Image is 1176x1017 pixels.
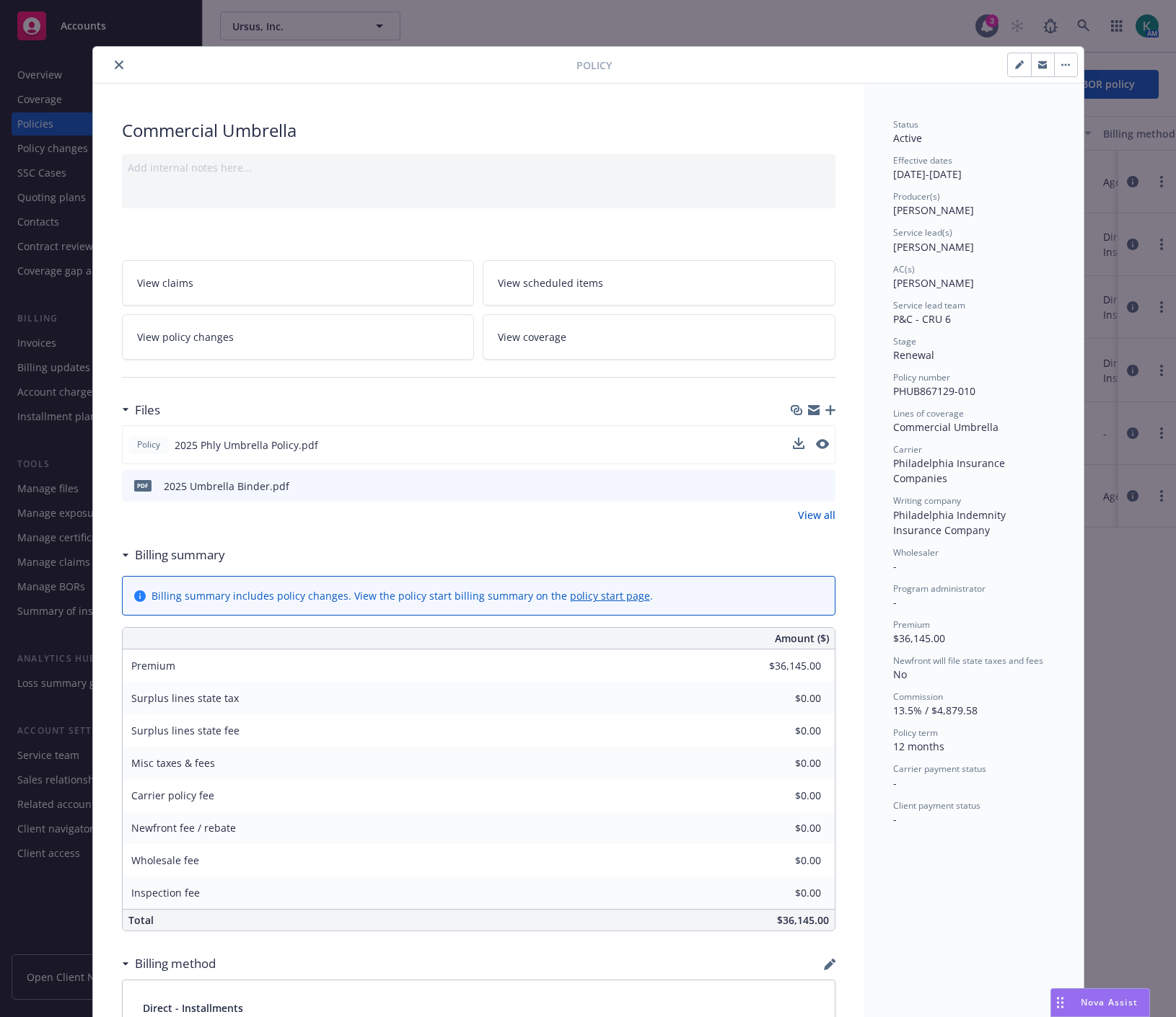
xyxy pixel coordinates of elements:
[798,507,835,523] a: View all
[893,154,952,166] span: Effective dates
[893,348,934,362] span: Renewal
[893,654,1043,667] span: Newfront will file state taxes and fees
[893,727,938,739] span: Policy term
[893,263,915,275] span: AC(s)
[893,203,974,217] span: [PERSON_NAME]
[736,720,830,742] input: 0.00
[893,595,897,609] span: -
[893,276,974,290] span: [PERSON_NAME]
[131,691,239,705] span: Surplus lines state tax
[893,335,916,347] span: Stage
[893,371,950,383] span: Policy number
[816,438,829,453] button: preview file
[893,559,897,573] span: -
[893,407,964,419] span: Lines of coverage
[893,631,945,645] span: $36,145.00
[135,546,225,564] h3: Billing summary
[135,401,160,419] h3: Files
[893,776,897,790] span: -
[736,752,830,774] input: 0.00
[110,56,128,74] button: close
[893,618,930,631] span: Premium
[131,659,175,672] span: Premium
[131,886,200,900] span: Inspection fee
[131,789,214,802] span: Carrier policy fee
[135,954,216,973] h3: Billing method
[794,479,805,494] button: download file
[893,740,944,753] span: 12 months
[777,913,829,927] span: $36,145.00
[131,853,199,867] span: Wholesale fee
[893,763,986,775] span: Carrier payment status
[122,260,475,306] a: View claims
[816,439,829,449] button: preview file
[122,546,225,564] div: Billing summary
[893,582,986,595] span: Program administrator
[893,190,940,203] span: Producer(s)
[736,655,830,677] input: 0.00
[134,480,152,491] span: pdf
[483,314,835,360] a: View coverage
[893,443,922,456] span: Carrier
[736,850,830,871] input: 0.00
[122,118,835,143] div: Commercial Umbrella
[893,299,965,311] span: Service lead team
[893,312,951,326] span: P&C - CRU 6
[137,275,193,290] span: View claims
[893,812,897,826] span: -
[175,438,318,453] span: 2025 Phly Umbrella Policy.pdf
[128,913,154,927] span: Total
[498,275,603,290] span: View scheduled items
[131,724,240,737] span: Surplus lines state fee
[893,154,1055,182] div: [DATE] - [DATE]
[736,817,830,839] input: 0.00
[893,240,974,254] span: [PERSON_NAME]
[1051,989,1069,1016] div: Drag to move
[122,314,475,360] a: View policy changes
[122,954,216,973] div: Billing method
[483,260,835,306] a: View scheduled items
[817,479,830,494] button: preview file
[893,494,961,507] span: Writing company
[134,438,163,451] span: Policy
[893,703,978,717] span: 13.5% / $4,879.58
[152,588,653,603] div: Billing summary includes policy changes. View the policy start billing summary on the .
[893,384,975,398] span: PHUB867129-010
[128,160,830,175] div: Add internal notes here...
[131,756,215,770] span: Misc taxes & fees
[736,785,830,807] input: 0.00
[775,631,829,646] span: Amount ($)
[793,438,804,449] button: download file
[893,508,1009,537] span: Philadelphia Indemnity Insurance Company
[893,118,918,130] span: Status
[164,479,289,494] div: 2025 Umbrella Binder.pdf
[893,799,980,812] span: Client payment status
[893,420,999,434] span: Commercial Umbrella
[893,456,1008,485] span: Philadelphia Insurance Companies
[793,438,804,453] button: download file
[576,58,612,73] span: Policy
[736,688,830,709] input: 0.00
[137,329,234,345] span: View policy changes
[122,401,160,419] div: Files
[736,882,830,904] input: 0.00
[893,690,943,703] span: Commission
[498,329,566,345] span: View coverage
[570,589,650,603] a: policy start page
[893,546,939,559] span: Wholesaler
[1050,988,1150,1017] button: Nova Assist
[1081,996,1138,1008] span: Nova Assist
[893,226,952,239] span: Service lead(s)
[893,667,907,681] span: No
[131,821,236,835] span: Newfront fee / rebate
[893,131,922,145] span: Active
